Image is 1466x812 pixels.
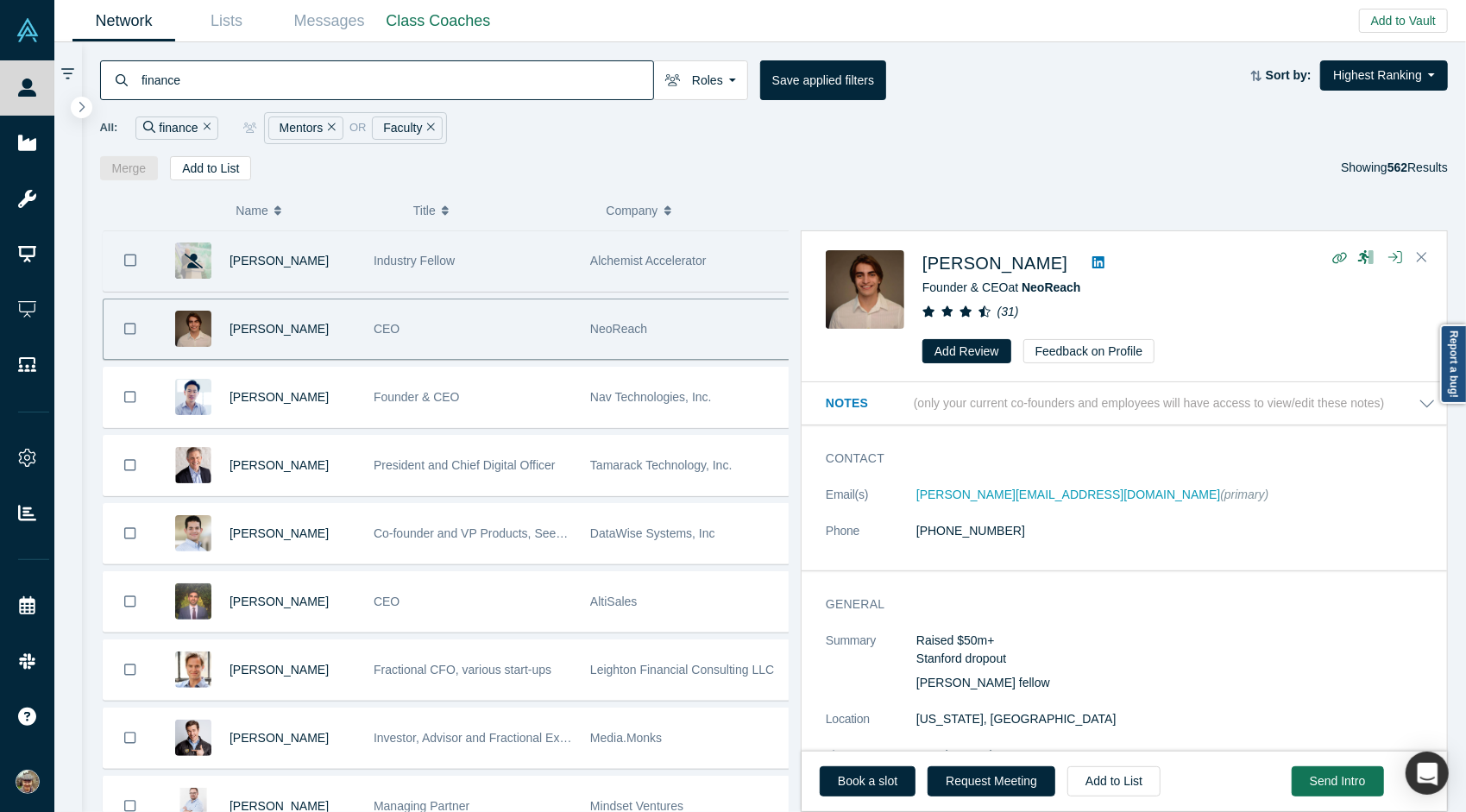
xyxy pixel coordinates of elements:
[760,60,886,100] button: Save applied filters
[653,60,748,100] button: Roles
[323,118,336,138] button: Remove Filter
[230,731,329,745] a: [PERSON_NAME]
[374,254,455,268] span: Industry Fellow
[590,526,715,540] span: DataWise Systems, Inc
[922,339,1011,363] button: Add Review
[170,156,251,180] button: Add to List
[826,595,1412,614] h3: General
[826,632,916,710] dt: Summary
[826,710,916,746] dt: Location
[590,390,712,404] span: Nav Technologies, Inc.
[590,731,662,745] span: Media.Monks
[175,379,211,415] img: Ken So's Profile Image
[175,1,278,41] a: Lists
[175,311,211,347] img: Jesse Leimgruber's Profile Image
[16,770,40,794] img: Ian Bergman's Account
[374,663,551,677] span: Fractional CFO, various start-ups
[175,651,211,688] img: Leighton Smith's Profile Image
[1022,280,1080,294] span: NeoReach
[175,447,211,483] img: Scott Nelson's Profile Image
[230,254,329,268] a: [PERSON_NAME]
[230,595,329,608] span: [PERSON_NAME]
[230,322,329,336] span: [PERSON_NAME]
[381,1,496,41] a: Class Coaches
[104,640,157,700] button: Bookmark
[1266,68,1312,82] strong: Sort by:
[590,322,647,336] span: NeoReach
[606,192,657,229] span: Company
[104,368,157,427] button: Bookmark
[104,708,157,768] button: Bookmark
[590,595,637,608] span: AltiSales
[278,1,381,41] a: Messages
[374,731,598,745] span: Investor, Advisor and Fractional Executive
[922,280,1081,294] span: Founder & CEO at
[374,390,460,404] span: Founder & CEO
[1387,161,1407,174] strong: 562
[104,299,157,359] button: Bookmark
[1320,60,1448,91] button: Highest Ranking
[175,583,211,620] img: Tito Bohrt's Profile Image
[230,663,329,677] a: [PERSON_NAME]
[1220,488,1268,501] span: (primary)
[1067,766,1161,796] button: Add to List
[820,766,915,796] a: Book a slot
[230,458,329,472] a: [PERSON_NAME]
[916,524,1025,538] a: [PHONE_NUMBER]
[413,192,436,229] span: Title
[606,192,781,229] button: Company
[374,322,400,336] span: CEO
[374,595,400,608] span: CEO
[997,305,1019,318] i: ( 31 )
[1023,339,1155,363] button: Feedback on Profile
[826,394,910,412] h3: Notes
[198,118,211,138] button: Remove Filter
[100,156,159,180] button: Merge
[826,522,916,558] dt: Phone
[104,230,157,291] button: Bookmark
[1292,766,1384,796] button: Send Intro
[826,450,1412,468] h3: Contact
[914,396,1385,411] p: (only your current co-founders and employees will have access to view/edit these notes)
[175,515,211,551] img: Luis Robles's Profile Image
[1409,244,1435,272] button: Close
[916,488,1220,501] a: [PERSON_NAME][EMAIL_ADDRESS][DOMAIN_NAME]
[374,526,984,540] span: Co-founder and VP Products, Seed investor, Start-up Advisor, former member of Sequoia Capital Inv...
[413,192,588,229] button: Title
[104,436,157,495] button: Bookmark
[104,572,157,632] button: Bookmark
[590,254,707,268] span: Alchemist Accelerator
[135,116,218,140] div: finance
[826,394,1436,412] button: Notes (only your current co-founders and employees will have access to view/edit these notes)
[374,458,556,472] span: President and Chief Digital Officer
[826,250,904,329] img: Jesse Leimgruber's Profile Image
[928,766,1055,796] button: Request Meeting
[922,254,1067,273] a: [PERSON_NAME]
[916,746,1436,765] dd: PDT (UTC-07)
[372,116,443,140] div: Faculty
[349,119,367,136] span: or
[100,119,118,136] span: All:
[916,674,1436,692] p: [PERSON_NAME] fellow
[268,116,343,140] div: Mentors
[230,526,329,540] a: [PERSON_NAME]
[230,390,329,404] a: [PERSON_NAME]
[236,192,267,229] span: Name
[916,710,1436,728] dd: [US_STATE], [GEOGRAPHIC_DATA]
[1359,9,1448,33] button: Add to Vault
[175,720,211,756] img: Christopher Martin's Profile Image
[590,663,774,677] span: Leighton Financial Consulting LLC
[1341,156,1448,180] div: Showing
[916,632,1436,668] p: Raised $50m+ Stanford dropout
[422,118,435,138] button: Remove Filter
[140,60,653,100] input: Search by name, title, company, summary, expertise, investment criteria or topics of focus
[590,458,732,472] span: Tamarack Technology, Inc.
[72,1,175,41] a: Network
